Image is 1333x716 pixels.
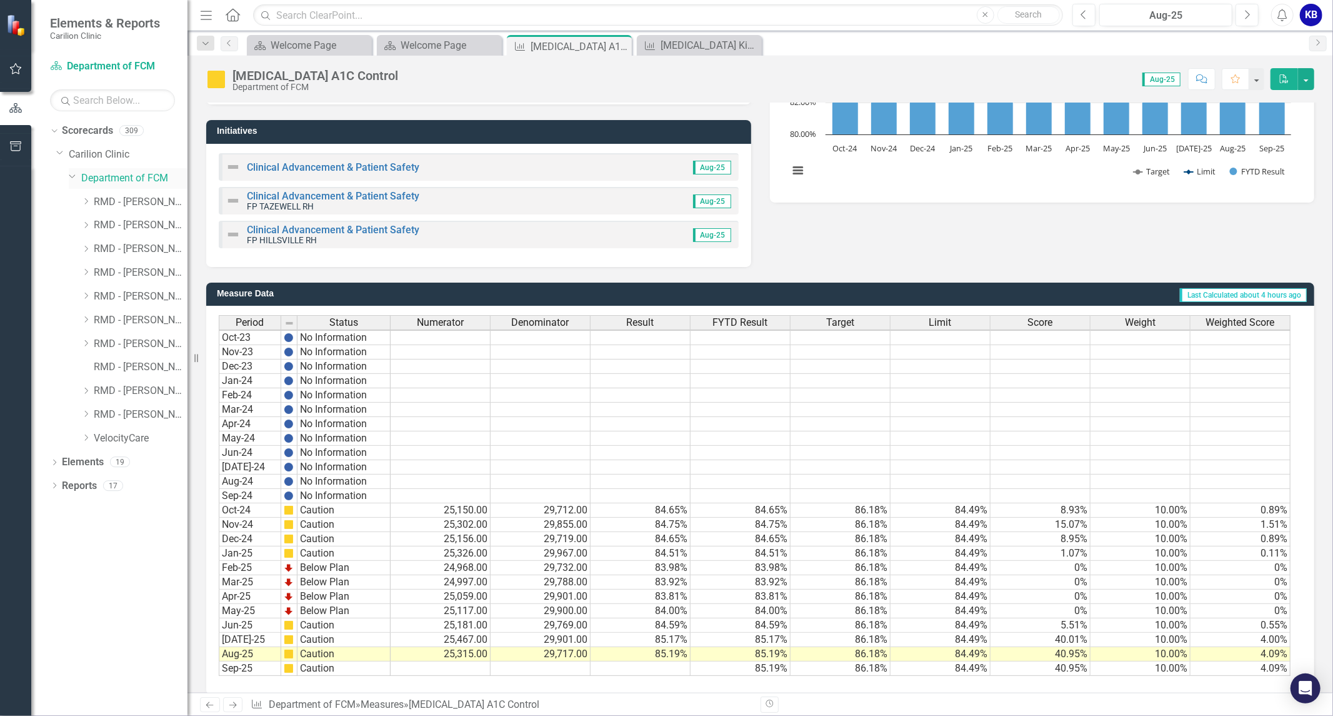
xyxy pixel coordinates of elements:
td: No Information [297,417,391,431]
td: 25,059.00 [391,590,491,604]
text: Aug-25 [1220,143,1246,154]
a: Elements [62,455,104,470]
text: Jan-25 [949,143,972,154]
img: BgCOk07PiH71IgAAAABJRU5ErkJggg== [284,433,294,443]
td: 8.93% [991,503,1091,518]
td: 1.07% [991,547,1091,561]
text: May-25 [1103,143,1130,154]
path: Mar-25, 83.91634215. FYTD Result. [1026,73,1052,134]
a: RMD - [PERSON_NAME] [94,242,187,256]
td: 85.19% [591,647,691,662]
td: 40.95% [991,647,1091,662]
td: 83.98% [591,561,691,575]
td: 10.00% [1091,647,1191,662]
a: Scorecards [62,124,113,138]
td: 84.49% [891,547,991,561]
img: Not Defined [226,227,241,242]
td: 84.49% [891,518,991,532]
span: Last Calculated about 4 hours ago [1180,288,1307,302]
td: 84.49% [891,633,991,647]
td: 29,788.00 [491,575,591,590]
img: TnMDeAgwAPMxUmUi88jYAAAAAElFTkSuQmCC [284,563,294,573]
text: Oct-24 [832,143,857,154]
span: Search [1015,9,1042,19]
td: 86.18% [791,561,891,575]
td: 10.00% [1091,518,1191,532]
img: BgCOk07PiH71IgAAAABJRU5ErkJggg== [284,405,294,415]
td: Aug-25 [219,647,281,662]
td: 84.65% [591,532,691,547]
td: 84.75% [691,518,791,532]
td: 84.59% [691,618,791,633]
div: KB [1300,4,1322,26]
img: BgCOk07PiH71IgAAAABJRU5ErkJggg== [284,419,294,429]
a: Department of FCM [81,171,187,186]
td: 29,769.00 [491,618,591,633]
td: 83.81% [591,590,691,604]
td: Oct-23 [219,330,281,345]
div: Welcome Page [271,38,369,53]
td: Feb-25 [219,561,281,575]
td: 84.65% [691,503,791,518]
span: Score [1028,317,1053,328]
td: 29,712.00 [491,503,591,518]
h3: Initiatives [217,126,745,136]
img: BgCOk07PiH71IgAAAABJRU5ErkJggg== [284,448,294,458]
img: Not Defined [226,159,241,174]
td: Apr-24 [219,417,281,431]
td: No Information [297,446,391,460]
span: Numerator [417,317,464,328]
img: BgCOk07PiH71IgAAAABJRU5ErkJggg== [284,491,294,501]
button: Show FYTD Result [1230,166,1286,177]
img: cBAA0RP0Y6D5n+AAAAAElFTkSuQmCC [284,620,294,630]
td: 25,181.00 [391,618,491,633]
div: 17 [103,480,123,491]
td: 25,117.00 [391,604,491,618]
td: 25,302.00 [391,518,491,532]
td: 10.00% [1091,503,1191,518]
td: 10.00% [1091,662,1191,676]
div: [MEDICAL_DATA] A1C Control [232,69,398,83]
td: 84.49% [891,561,991,575]
td: 84.49% [891,532,991,547]
input: Search ClearPoint... [253,4,1063,26]
td: Caution [297,518,391,532]
td: Caution [297,503,391,518]
text: Sep-25 [1259,143,1284,154]
a: Carilion Clinic [69,148,187,162]
td: 10.00% [1091,575,1191,590]
td: [DATE]-25 [219,633,281,647]
td: 86.18% [791,633,891,647]
td: 84.49% [891,590,991,604]
img: cBAA0RP0Y6D5n+AAAAAElFTkSuQmCC [284,635,294,645]
td: 83.81% [691,590,791,604]
td: 29,901.00 [491,633,591,647]
a: RMD - [PERSON_NAME] [94,408,187,422]
a: Clinical Advancement & Patient Safety [247,161,419,173]
img: cBAA0RP0Y6D5n+AAAAAElFTkSuQmCC [284,663,294,673]
div: [MEDICAL_DATA] Kidney Health [661,38,759,53]
td: 29,717.00 [491,647,591,662]
td: 85.17% [691,633,791,647]
a: RMD - [PERSON_NAME] [94,384,187,398]
div: Open Intercom Messenger [1291,673,1321,703]
a: Measures [361,698,404,710]
button: View chart menu, Chart [789,161,807,179]
td: 84.75% [591,518,691,532]
small: FP TAZEWELL RH [247,201,314,211]
td: No Information [297,360,391,374]
td: 84.00% [591,604,691,618]
td: 29,901.00 [491,590,591,604]
img: cBAA0RP0Y6D5n+AAAAAElFTkSuQmCC [284,520,294,530]
td: 24,997.00 [391,575,491,590]
td: 25,467.00 [391,633,491,647]
td: 86.18% [791,532,891,547]
td: 40.01% [991,633,1091,647]
td: 29,900.00 [491,604,591,618]
td: 86.18% [791,575,891,590]
div: 309 [119,126,144,136]
img: TnMDeAgwAPMxUmUi88jYAAAAAElFTkSuQmCC [284,592,294,602]
td: 29,967.00 [491,547,591,561]
td: [DATE]-24 [219,460,281,475]
span: Denominator [512,317,569,328]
